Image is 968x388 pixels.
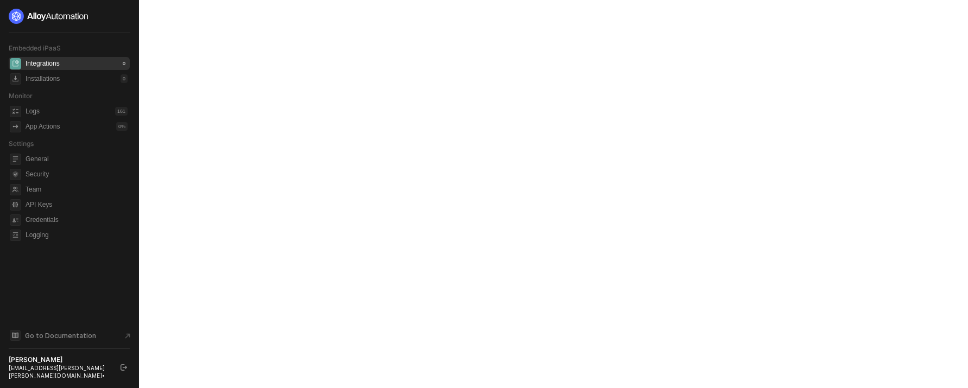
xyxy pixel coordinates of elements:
div: App Actions [26,122,60,131]
div: 0 [121,74,128,83]
span: documentation [10,330,21,341]
span: document-arrow [122,330,133,341]
div: 161 [115,107,128,116]
span: team [10,184,21,195]
span: Logging [26,228,128,241]
span: general [10,154,21,165]
div: Installations [26,74,60,84]
a: Knowledge Base [9,329,130,342]
span: Embedded iPaaS [9,44,61,52]
div: [EMAIL_ADDRESS][PERSON_NAME][PERSON_NAME][DOMAIN_NAME] • [9,364,111,379]
span: integrations [10,58,21,69]
span: security [10,169,21,180]
span: Monitor [9,92,33,100]
span: Go to Documentation [25,331,96,340]
span: General [26,152,128,166]
div: Logs [26,107,40,116]
div: 0 % [116,122,128,131]
span: Settings [9,139,34,148]
span: logging [10,230,21,241]
span: Team [26,183,128,196]
span: Security [26,168,128,181]
span: API Keys [26,198,128,211]
span: icon-logs [10,106,21,117]
div: Integrations [26,59,60,68]
span: installations [10,73,21,85]
div: [PERSON_NAME] [9,355,111,364]
a: logo [9,9,130,24]
img: logo [9,9,89,24]
span: logout [121,364,127,371]
span: credentials [10,214,21,226]
div: 0 [121,59,128,68]
span: Credentials [26,213,128,226]
span: icon-app-actions [10,121,21,132]
span: api-key [10,199,21,211]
